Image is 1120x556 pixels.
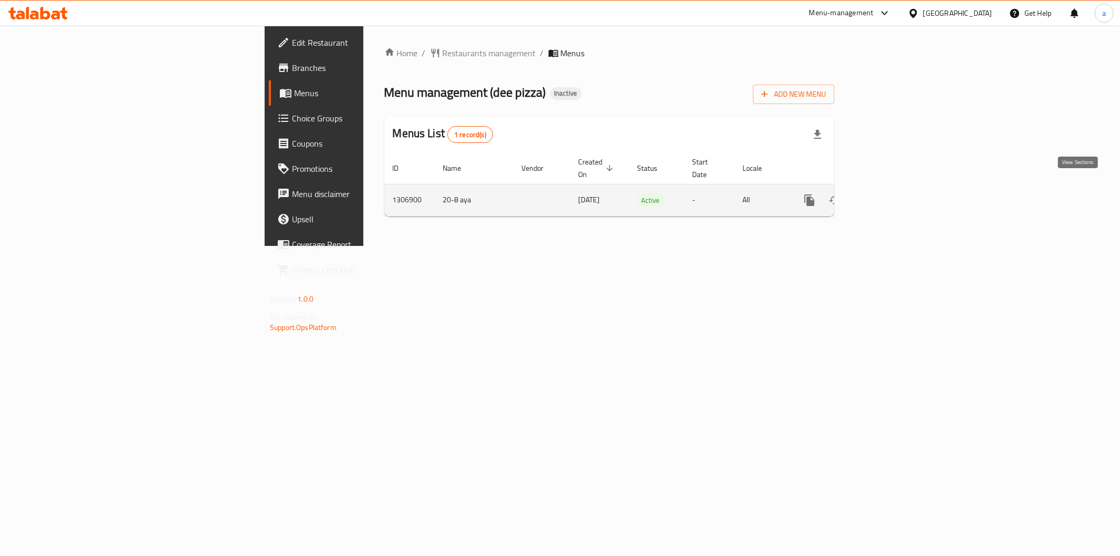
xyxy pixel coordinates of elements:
div: Total records count [447,126,493,143]
button: Add New Menu [753,85,834,104]
nav: breadcrumb [384,47,834,59]
a: Menus [269,80,452,106]
a: Grocery Checklist [269,257,452,282]
table: enhanced table [384,152,906,217]
span: Edit Restaurant [292,36,443,49]
a: Coupons [269,131,452,156]
a: Upsell [269,207,452,232]
span: Version: [270,292,296,306]
span: Coupons [292,137,443,150]
button: more [797,188,822,213]
span: Menu management ( dee pizza ) [384,80,546,104]
a: Coverage Report [269,232,452,257]
h2: Menus List [393,126,493,143]
div: Menu-management [809,7,874,19]
span: Menu disclaimer [292,188,443,200]
span: Promotions [292,162,443,175]
li: / [540,47,544,59]
a: Menu disclaimer [269,181,452,207]
span: Get support on: [270,310,318,324]
span: Restaurants management [443,47,536,59]
span: 1.0.0 [297,292,313,306]
a: Restaurants management [430,47,536,59]
span: Add New Menu [761,88,826,101]
span: Active [637,194,664,207]
a: Edit Restaurant [269,30,452,55]
span: [DATE] [579,193,600,207]
span: Menus [561,47,585,59]
span: Name [443,162,475,174]
div: Inactive [550,87,582,100]
span: Start Date [693,156,722,181]
span: Upsell [292,213,443,225]
a: Support.OpsPlatform [270,321,337,334]
span: Grocery Checklist [292,263,443,276]
span: Branches [292,61,443,74]
span: Coverage Report [292,238,443,251]
span: Vendor [522,162,558,174]
td: 20-8 aya [435,184,514,216]
span: Locale [743,162,776,174]
a: Choice Groups [269,106,452,131]
a: Branches [269,55,452,80]
div: [GEOGRAPHIC_DATA] [923,7,992,19]
div: Export file [805,122,830,147]
span: Choice Groups [292,112,443,125]
span: Status [637,162,672,174]
th: Actions [789,152,906,184]
td: All [735,184,789,216]
span: ID [393,162,413,174]
a: Promotions [269,156,452,181]
span: a [1102,7,1106,19]
span: Inactive [550,89,582,98]
td: - [684,184,735,216]
span: Menus [294,87,443,99]
span: Created On [579,156,616,181]
span: 1 record(s) [448,130,493,140]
